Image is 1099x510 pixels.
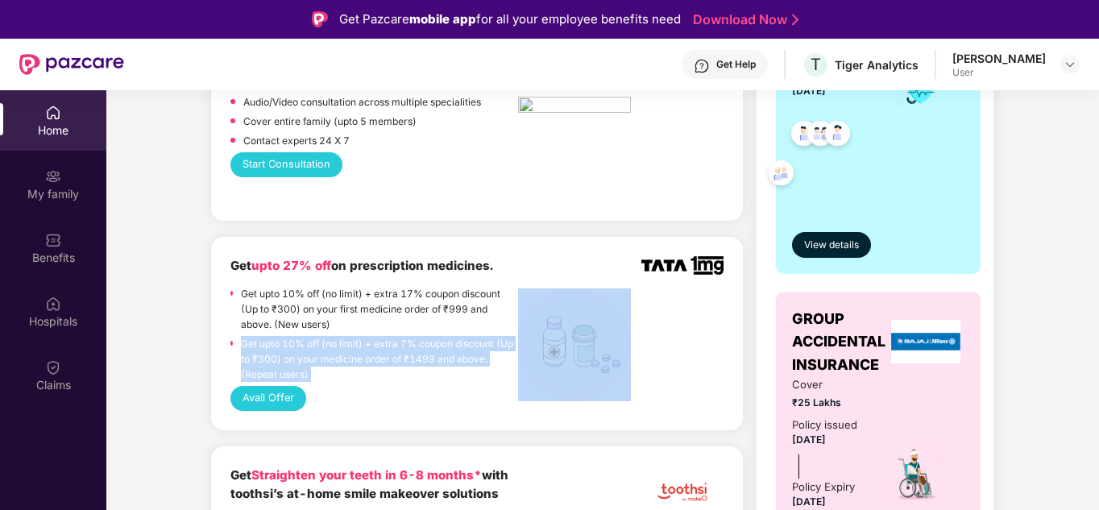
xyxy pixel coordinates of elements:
div: User [952,66,1046,79]
img: icon [889,446,944,502]
img: svg+xml;base64,PHN2ZyB4bWxucz0iaHR0cDovL3d3dy53My5vcmcvMjAwMC9zdmciIHdpZHRoPSI0OC45NDMiIGhlaWdodD... [784,116,823,155]
b: Get with toothsi’s at-home smile makeover solutions [230,467,508,502]
button: Start Consultation [230,152,342,176]
b: Get on prescription medicines. [230,258,493,273]
span: [DATE] [792,495,826,508]
img: svg+xml;base64,PHN2ZyB4bWxucz0iaHR0cDovL3d3dy53My5vcmcvMjAwMC9zdmciIHdpZHRoPSI0OC45MTUiIGhlaWdodD... [801,116,840,155]
strong: mobile app [409,11,476,27]
span: GROUP ACCIDENTAL INSURANCE [792,308,887,376]
img: pngtree-physiotherapy-physiotherapist-rehab-disability-stretching-png-image_6063262.png [518,97,631,118]
a: Download Now [693,11,794,28]
div: Get Help [716,58,756,71]
img: svg+xml;base64,PHN2ZyBpZD0iRHJvcGRvd24tMzJ4MzIiIHhtbG5zPSJodHRwOi8vd3d3LnczLm9yZy8yMDAwL3N2ZyIgd2... [1064,58,1076,71]
span: Cover [792,376,868,393]
img: svg+xml;base64,PHN2ZyB3aWR0aD0iMjAiIGhlaWdodD0iMjAiIHZpZXdCb3g9IjAgMCAyMCAyMCIgZmlsbD0ibm9uZSIgeG... [45,168,61,185]
img: Logo [312,11,328,27]
img: svg+xml;base64,PHN2ZyBpZD0iSG9zcGl0YWxzIiB4bWxucz0iaHR0cDovL3d3dy53My5vcmcvMjAwMC9zdmciIHdpZHRoPS... [45,296,61,312]
img: New Pazcare Logo [19,54,124,75]
p: Audio/Video consultation across multiple specialities [243,94,481,110]
img: svg+xml;base64,PHN2ZyBpZD0iQ2xhaW0iIHhtbG5zPSJodHRwOi8vd3d3LnczLm9yZy8yMDAwL3N2ZyIgd2lkdGg9IjIwIi... [45,359,61,375]
span: View details [804,238,859,253]
img: svg+xml;base64,PHN2ZyBpZD0iQmVuZWZpdHMiIHhtbG5zPSJodHRwOi8vd3d3LnczLm9yZy8yMDAwL3N2ZyIgd2lkdGg9Ij... [45,232,61,248]
button: View details [792,232,871,258]
img: Stroke [792,11,798,28]
span: Straighten your teeth in 6-8 months* [251,467,482,483]
p: Contact experts 24 X 7 [243,133,350,148]
div: Tiger Analytics [835,57,919,73]
img: TATA_1mg_Logo.png [641,256,724,275]
span: T [811,55,821,74]
p: Get upto 10% off (no limit) + extra 17% coupon discount (Up to ₹300) on your first medicine order... [241,286,518,332]
p: Get upto 10% off (no limit) + extra 7% coupon discount (Up to ₹300) on your medicine order of ₹14... [241,336,518,382]
img: medicines%20(1).png [518,288,631,401]
button: Avail Offer [230,386,306,410]
span: ₹25 Lakhs [792,395,868,410]
div: Policy issued [792,417,857,433]
p: Cover entire family (upto 5 members) [243,114,417,129]
img: insurerLogo [891,320,960,363]
div: [PERSON_NAME] [952,51,1046,66]
img: svg+xml;base64,PHN2ZyBpZD0iSG9tZSIgeG1sbnM9Imh0dHA6Ly93d3cudzMub3JnLzIwMDAvc3ZnIiB3aWR0aD0iMjAiIG... [45,105,61,121]
img: svg+xml;base64,PHN2ZyBpZD0iSGVscC0zMngzMiIgeG1sbnM9Imh0dHA6Ly93d3cudzMub3JnLzIwMDAvc3ZnIiB3aWR0aD... [694,58,710,74]
img: svg+xml;base64,PHN2ZyB4bWxucz0iaHR0cDovL3d3dy53My5vcmcvMjAwMC9zdmciIHdpZHRoPSI0OC45NDMiIGhlaWdodD... [818,116,857,155]
img: svg+xml;base64,PHN2ZyB4bWxucz0iaHR0cDovL3d3dy53My5vcmcvMjAwMC9zdmciIHdpZHRoPSI0OC45NDMiIGhlaWdodD... [761,155,801,195]
div: Get Pazcare for all your employee benefits need [339,10,681,29]
span: [DATE] [792,85,826,97]
span: upto 27% off [251,258,331,273]
span: [DATE] [792,433,826,446]
div: Policy Expiry [792,479,855,495]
